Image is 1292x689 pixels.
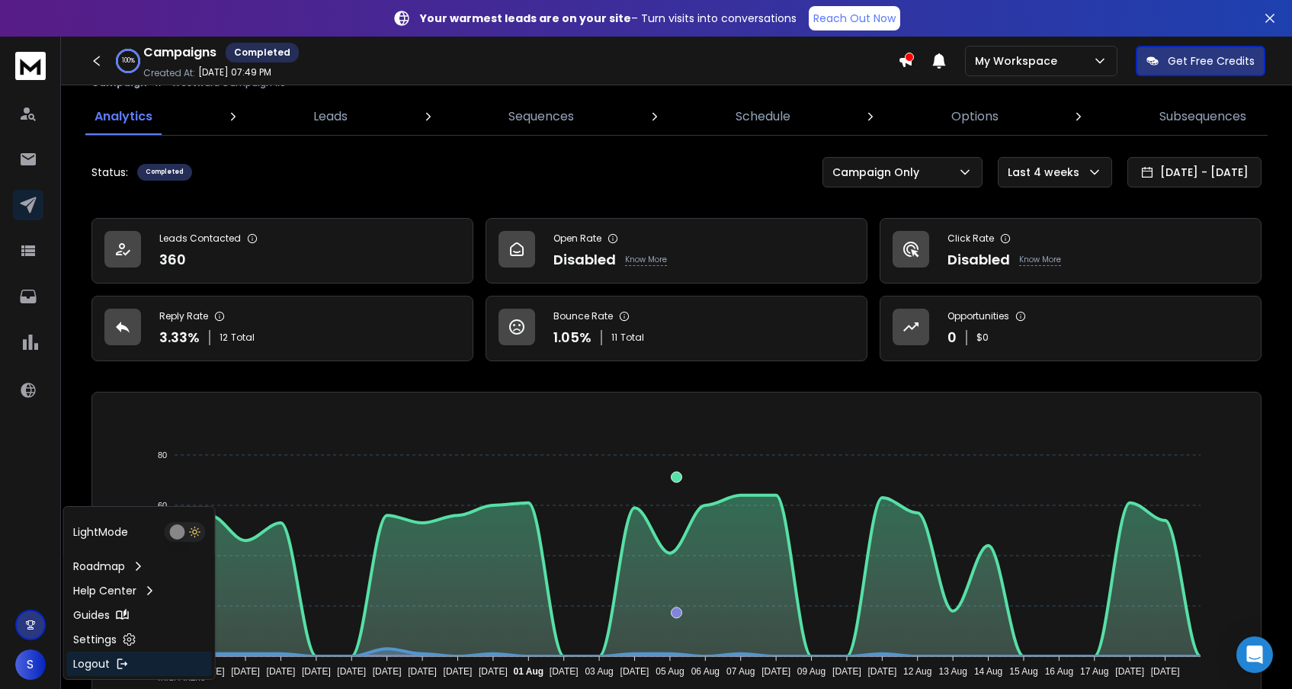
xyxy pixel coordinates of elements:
span: 11 [611,332,617,344]
tspan: 09 Aug [797,666,826,677]
tspan: [DATE] [266,666,295,677]
p: – Turn visits into conversations [420,11,797,26]
a: Schedule [726,98,800,135]
p: Open Rate [553,232,601,245]
a: Click RateDisabledKnow More [880,218,1262,284]
p: Bounce Rate [553,310,613,322]
tspan: [DATE] [868,666,897,677]
a: Reach Out Now [809,6,900,30]
p: Click Rate [947,232,994,245]
span: 12 [220,332,228,344]
p: Get Free Credits [1168,53,1255,69]
p: 3.33 % [159,327,200,348]
p: Schedule [736,107,790,126]
a: Opportunities0$0 [880,296,1262,361]
tspan: 01 Aug [513,666,543,677]
tspan: 13 Aug [939,666,967,677]
tspan: 05 Aug [656,666,684,677]
tspan: [DATE] [479,666,508,677]
p: Leads [313,107,348,126]
p: Analytics [95,107,152,126]
p: $ 0 [976,332,989,344]
button: S [15,649,46,680]
tspan: [DATE] [231,666,260,677]
a: Guides [67,603,212,627]
p: Leads Contacted [159,232,241,245]
a: Analytics [85,98,162,135]
a: Roadmap [67,554,212,578]
p: 360 [159,249,186,271]
p: 100 % [122,56,135,66]
p: Know More [1019,254,1061,266]
a: Reply Rate3.33%12Total [91,296,473,361]
tspan: [DATE] [1116,666,1145,677]
button: [DATE] - [DATE] [1127,157,1262,187]
a: Bounce Rate1.05%11Total [486,296,867,361]
p: Guides [73,607,110,623]
p: Reach Out Now [813,11,896,26]
div: Open Intercom Messenger [1236,636,1273,673]
tspan: 14 Aug [974,666,1002,677]
span: Total [620,332,644,344]
tspan: 16 Aug [1045,666,1073,677]
p: Disabled [553,249,616,271]
tspan: [DATE] [408,666,437,677]
a: Subsequences [1150,98,1255,135]
tspan: 17 Aug [1080,666,1108,677]
p: 0 [947,327,957,348]
p: Logout [73,656,110,671]
p: Opportunities [947,310,1009,322]
a: Leads [304,98,357,135]
a: Leads Contacted360 [91,218,473,284]
p: [DATE] 07:49 PM [198,66,271,79]
p: Sequences [508,107,574,126]
a: Options [942,98,1008,135]
div: Completed [137,164,192,181]
p: Roadmap [73,559,125,574]
p: My Workspace [975,53,1063,69]
tspan: [DATE] [302,666,331,677]
p: Campaign Only [832,165,925,180]
p: Status: [91,165,128,180]
tspan: [DATE] [620,666,649,677]
a: Open RateDisabledKnow More [486,218,867,284]
tspan: 03 Aug [585,666,613,677]
button: Get Free Credits [1136,46,1265,76]
p: Know More [625,254,667,266]
p: Options [951,107,999,126]
tspan: [DATE] [761,666,790,677]
p: Last 4 weeks [1008,165,1085,180]
tspan: [DATE] [832,666,861,677]
p: Light Mode [73,524,128,540]
tspan: [DATE] [1151,666,1180,677]
div: Completed [226,43,299,62]
img: logo [15,52,46,80]
tspan: [DATE] [337,666,366,677]
span: Total [231,332,255,344]
a: Help Center [67,578,212,603]
p: Settings [73,632,117,647]
tspan: 60 [158,501,167,510]
tspan: 12 Aug [903,666,931,677]
p: 1.05 % [553,327,591,348]
h1: Campaigns [143,43,216,62]
tspan: 80 [158,450,167,460]
p: Disabled [947,249,1010,271]
tspan: [DATE] [195,666,224,677]
p: Created At: [143,67,195,79]
tspan: 15 Aug [1009,666,1037,677]
tspan: [DATE] [550,666,579,677]
strong: Your warmest leads are on your site [420,11,631,26]
p: Subsequences [1159,107,1246,126]
p: Reply Rate [159,310,208,322]
tspan: 07 Aug [726,666,755,677]
a: Settings [67,627,212,652]
p: Help Center [73,583,136,598]
tspan: [DATE] [373,666,402,677]
span: Total Opens [145,675,205,685]
tspan: [DATE] [443,666,472,677]
a: Sequences [499,98,583,135]
tspan: 06 Aug [691,666,720,677]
